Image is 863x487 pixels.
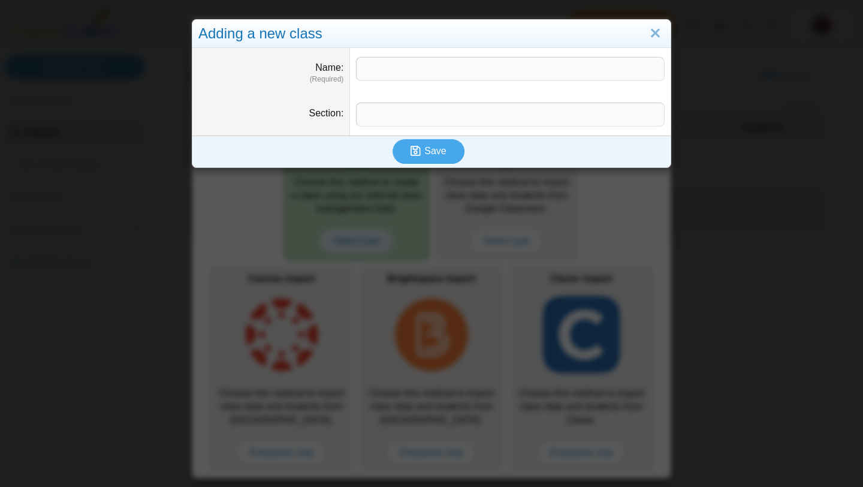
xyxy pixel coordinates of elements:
button: Save [393,139,464,163]
span: Save [424,146,446,156]
div: Adding a new class [192,20,671,48]
dfn: (Required) [198,74,343,85]
label: Section [309,108,344,118]
label: Name [315,62,343,73]
a: Close [646,23,665,44]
